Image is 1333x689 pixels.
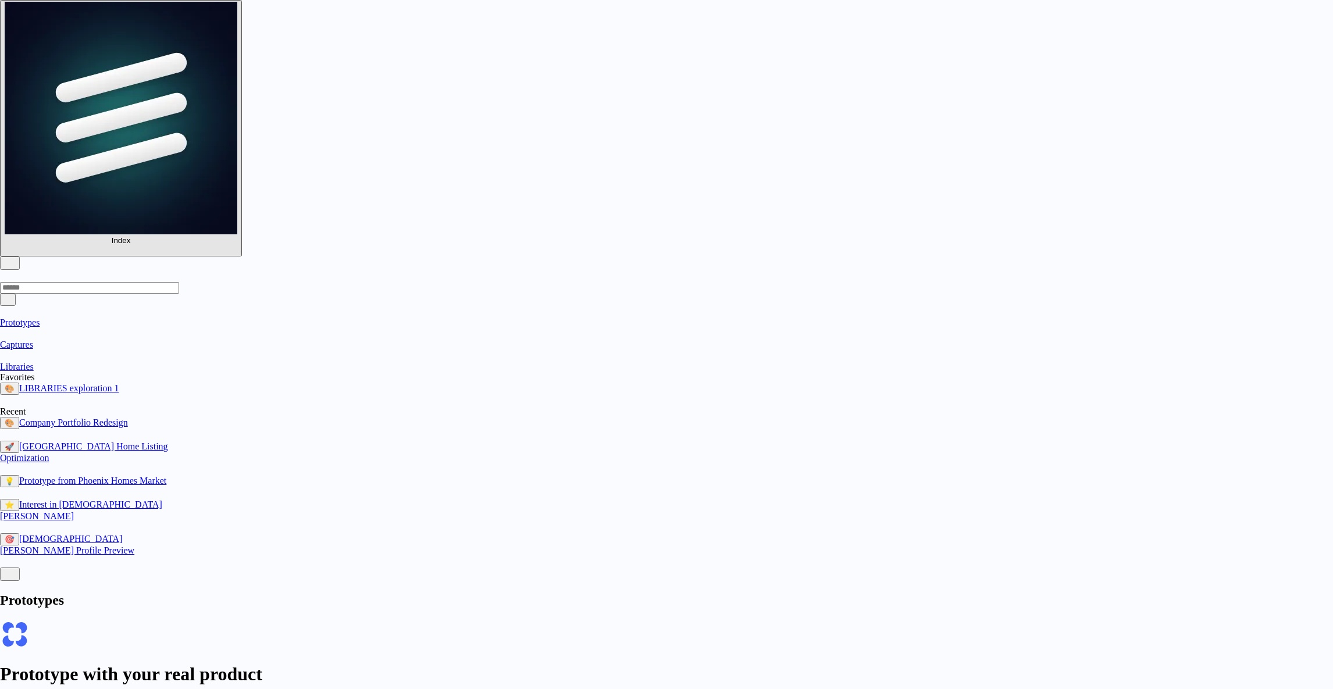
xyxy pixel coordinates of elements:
[5,477,15,485] div: 💡
[5,501,15,509] div: ⭐
[5,442,15,451] div: 🚀
[5,2,237,234] img: 400
[19,417,128,427] span: Company Portfolio Redesign
[5,384,15,393] div: 🎨
[5,535,15,544] div: 🎯
[5,419,15,427] div: 🎨
[19,476,166,485] span: Prototype from Phoenix Homes Market
[112,236,131,245] span: Index
[19,383,119,393] span: LIBRARIES exploration 1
